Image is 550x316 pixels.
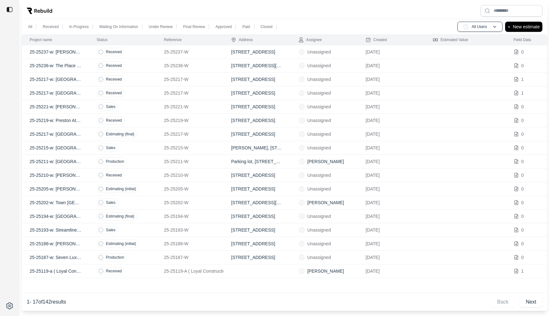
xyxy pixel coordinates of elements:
p: 0 [521,145,524,151]
p: 25-25217-w: [GEOGRAPHIC_DATA] 112,212 - Recon [30,76,81,83]
p: Production [106,255,124,260]
span: U [299,90,305,96]
p: + [508,23,510,31]
p: 25-25221-W [164,104,216,110]
p: Unassigned [307,117,331,124]
p: 25-25187-w: Seven Luxe 1059, 2059 [30,254,81,261]
p: 25-25205-W [164,186,216,192]
p: 25-25188-w: [PERSON_NAME] [30,241,81,247]
td: [STREET_ADDRESS] [223,86,291,100]
td: Parking lot, [STREET_ADDRESS] [223,155,291,169]
p: [DATE] [366,158,418,165]
p: 1 [521,76,524,83]
td: [STREET_ADDRESS] [223,237,291,251]
p: Paid [242,24,250,29]
p: 25-25236-W [164,62,216,69]
p: 0 [521,117,524,124]
p: Received [106,49,122,54]
p: 1 - 17 of 142 results [27,298,66,306]
p: 25-25217-w: [GEOGRAPHIC_DATA] 112,212 [30,131,81,137]
p: 0 [521,241,524,247]
td: [STREET_ADDRESS] [223,251,291,264]
span: U [299,49,305,55]
p: 25-25217-w: [GEOGRAPHIC_DATA] 112,212 - Recon [30,90,81,96]
p: 0 [521,227,524,233]
img: Rebuild [27,8,52,14]
p: [DATE] [366,254,418,261]
p: [DATE] [366,199,418,206]
p: [DATE] [366,117,418,124]
span: U [299,241,305,247]
p: Estimating (initial) [106,186,136,191]
p: Under Review [149,24,173,29]
span: U [299,254,305,261]
p: Unassigned [307,49,331,55]
button: +New estimate [505,22,542,32]
p: [DATE] [366,186,418,192]
p: Estimating (final) [106,214,134,219]
p: Unassigned [307,62,331,69]
p: Received [106,173,122,178]
p: 25-25219-w: Preston At [GEOGRAPHIC_DATA] 1425 [30,117,81,124]
p: 25-25221-w: [PERSON_NAME]- Lumara Apartments [30,104,81,110]
div: Estimated Value [433,37,468,42]
p: Closed [261,24,272,29]
span: U [299,104,305,110]
p: 0 [521,49,524,55]
button: AUAll Users [457,22,503,32]
p: [DATE] [366,241,418,247]
p: Sales [106,145,116,150]
p: 25-25187-W [164,254,216,261]
p: 0 [521,199,524,206]
span: U [299,76,305,83]
p: 25-25217-W [164,90,216,96]
p: [DATE] [366,131,418,137]
p: Unassigned [307,186,331,192]
span: U [299,213,305,219]
p: Waiting On Information [99,24,138,29]
p: 25-25237-W [164,49,216,55]
div: Field Data [514,37,531,42]
td: [STREET_ADDRESS][PERSON_NAME] [223,59,291,73]
p: New estimate [513,23,540,31]
p: 25-25237-w: [PERSON_NAME] [30,49,81,55]
p: 0 [521,254,524,261]
p: 25-25217-W [164,131,216,137]
p: 25-25194-W [164,213,216,219]
p: Production [106,159,124,164]
p: Unassigned [307,227,331,233]
td: [STREET_ADDRESS] [223,73,291,86]
p: Unassigned [307,241,331,247]
p: [PERSON_NAME] [307,268,344,274]
span: SK [299,268,305,274]
p: 25-25202-w: Town [GEOGRAPHIC_DATA] [30,199,81,206]
div: Reference [164,37,181,42]
p: 0 [521,131,524,137]
td: [STREET_ADDRESS] [223,169,291,182]
td: [STREET_ADDRESS] [223,100,291,114]
div: Assignee [299,37,322,42]
p: 0 [521,62,524,69]
p: 0 [521,104,524,110]
p: Unassigned [307,131,331,137]
span: SK [299,158,305,165]
div: Status [97,37,108,42]
p: 25-25193-W [164,227,216,233]
p: Sales [106,227,116,233]
p: 25-25211-W [164,158,216,165]
span: U [299,172,305,178]
p: 25-25215-W [164,145,216,151]
p: 25-25236-w: The Place At [GEOGRAPHIC_DATA][PERSON_NAME] [30,62,81,69]
p: 25-25217-W [164,76,216,83]
p: 0 [521,158,524,165]
p: 25-25210-W [164,172,216,178]
span: U [299,131,305,137]
p: 0 [521,186,524,192]
p: 0 [521,172,524,178]
p: Final Review [183,24,205,29]
p: Unassigned [307,76,331,83]
p: Received [106,77,122,82]
p: 1 [521,268,524,274]
td: [STREET_ADDRESS] [223,45,291,59]
p: [DATE] [366,49,418,55]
